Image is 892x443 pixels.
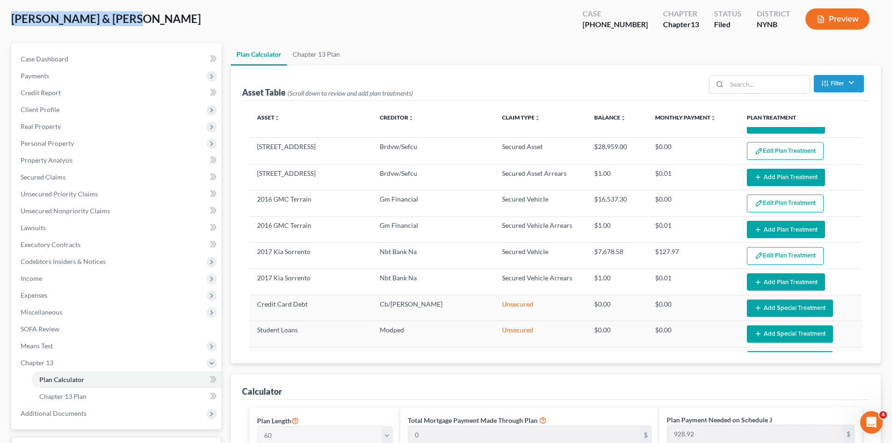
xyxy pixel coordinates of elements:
[747,300,833,317] button: Add Special Treatment
[747,142,824,160] button: Edit Plan Treatment
[747,169,825,186] button: Add Plan Treatment
[250,243,372,269] td: 2017 Kia Sorrento
[21,224,46,232] span: Lawsuits
[257,114,280,121] a: Assetunfold_more
[21,409,87,417] span: Additional Documents
[13,219,221,236] a: Lawsuits
[805,8,870,30] button: Preview
[587,347,648,373] td: $7,645.00
[648,217,739,242] td: $0.01
[757,8,790,19] div: District
[372,347,495,373] td: Gs Bank Gm
[21,89,61,97] span: Credit Report
[814,75,864,92] button: Filter
[21,257,106,265] span: Codebtors Insiders & Notices
[747,325,833,343] button: Add Special Treatment
[860,411,883,434] iframe: Intercom live chat
[13,186,221,203] a: Unsecured Priority Claims
[21,190,98,198] span: Unsecured Priority Claims
[288,89,413,97] span: (Scroll down to review and add plan treatments)
[250,321,372,347] td: Student Loans
[714,8,742,19] div: Status
[21,274,42,282] span: Income
[747,273,825,291] button: Add Plan Treatment
[747,351,833,368] button: Add Special Treatment
[648,243,739,269] td: $127.97
[587,138,648,164] td: $28,959.00
[287,43,346,66] a: Chapter 13 Plan
[32,388,221,405] a: Chapter 13 Plan
[494,243,586,269] td: Secured Vehicle
[274,115,280,121] i: unfold_more
[372,138,495,164] td: Brdvw/Sefcu
[494,321,586,347] td: Unsecured
[21,359,53,367] span: Chapter 13
[13,321,221,338] a: SOFA Review
[494,295,586,321] td: Unsecured
[648,138,739,164] td: $0.00
[21,173,66,181] span: Secured Claims
[502,114,540,121] a: Claim Typeunfold_more
[39,392,87,400] span: Chapter 13 Plan
[755,147,763,155] img: edit-pencil-c1479a1de80d8dea1e2430c2f745a3c6a07e9d7aa2eeffe225670001d78357a8.svg
[710,115,716,121] i: unfold_more
[587,217,648,242] td: $1.00
[32,371,221,388] a: Plan Calculator
[757,19,790,30] div: NYNB
[250,138,372,164] td: [STREET_ADDRESS]
[21,105,59,113] span: Client Profile
[372,321,495,347] td: Modped
[372,243,495,269] td: Nbt Bank Na
[231,43,287,66] a: Plan Calculator
[21,207,110,215] span: Unsecured Nonpriority Claims
[372,295,495,321] td: Cb/[PERSON_NAME]
[714,19,742,30] div: Filed
[250,269,372,295] td: 2017 Kia Sorrento
[648,269,739,295] td: $0.01
[250,217,372,242] td: 2016 GMC Terrain
[755,199,763,207] img: edit-pencil-c1479a1de80d8dea1e2430c2f745a3c6a07e9d7aa2eeffe225670001d78357a8.svg
[494,217,586,242] td: Secured Vehicle Arrears
[13,84,221,101] a: Credit Report
[21,72,49,80] span: Payments
[250,347,372,373] td: Credit Card Debt
[39,375,84,383] span: Plan Calculator
[408,115,414,121] i: unfold_more
[11,12,201,25] span: [PERSON_NAME] & [PERSON_NAME]
[21,325,59,333] span: SOFA Review
[667,415,772,425] label: Plan Payment Needed on Schedule J
[587,295,648,321] td: $0.00
[494,164,586,190] td: Secured Asset Arrears
[21,139,74,147] span: Personal Property
[257,415,299,426] label: Plan Length
[372,269,495,295] td: Nbt Bank Na
[663,19,699,30] div: Chapter
[380,114,414,121] a: Creditorunfold_more
[242,386,282,397] div: Calculator
[494,269,586,295] td: Secured Vehicle Arrears
[242,87,413,98] div: Asset Table
[691,20,699,29] span: 13
[21,240,81,248] span: Executory Contracts
[494,138,586,164] td: Secured Asset
[620,115,626,121] i: unfold_more
[587,269,648,295] td: $1.00
[250,295,372,321] td: Credit Card Debt
[21,308,62,316] span: Miscellaneous
[587,190,648,217] td: $16,537.30
[648,295,739,321] td: $0.00
[843,425,854,443] div: $
[587,164,648,190] td: $1.00
[747,247,824,265] button: Edit Plan Treatment
[372,164,495,190] td: Brdvw/Sefcu
[372,190,495,217] td: Gm Financial
[494,190,586,217] td: Secured Vehicle
[13,236,221,253] a: Executory Contracts
[13,169,221,186] a: Secured Claims
[655,114,716,121] a: Monthly Paymentunfold_more
[13,152,221,169] a: Property Analysis
[879,411,887,419] span: 4
[535,115,540,121] i: unfold_more
[663,8,699,19] div: Chapter
[667,425,843,443] input: 0.00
